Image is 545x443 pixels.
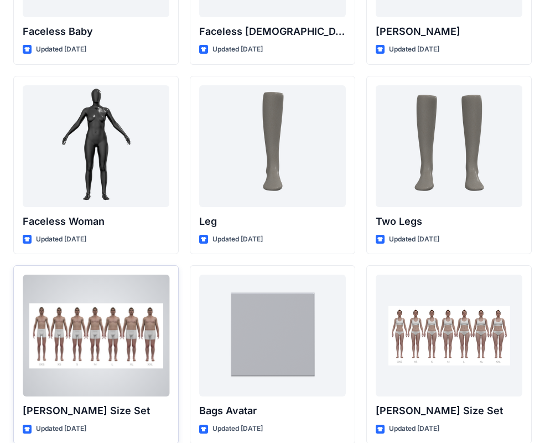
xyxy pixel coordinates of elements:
a: Oliver Size Set [23,275,169,396]
p: Two Legs [376,214,522,229]
p: Bags Avatar [199,403,346,419]
a: Bags Avatar [199,275,346,396]
p: Updated [DATE] [212,423,263,435]
p: Updated [DATE] [212,44,263,55]
p: [PERSON_NAME] Size Set [23,403,169,419]
p: Faceless [DEMOGRAPHIC_DATA] CN Lite [199,24,346,39]
p: [PERSON_NAME] [376,24,522,39]
p: Updated [DATE] [36,234,86,245]
p: Leg [199,214,346,229]
p: Updated [DATE] [36,44,86,55]
a: Two Legs [376,85,522,207]
p: Updated [DATE] [389,234,439,245]
p: [PERSON_NAME] Size Set [376,403,522,419]
p: Faceless Baby [23,24,169,39]
a: Faceless Woman [23,85,169,207]
p: Updated [DATE] [389,44,439,55]
p: Updated [DATE] [389,423,439,435]
p: Updated [DATE] [212,234,263,245]
a: Olivia Size Set [376,275,522,396]
a: Leg [199,85,346,207]
p: Faceless Woman [23,214,169,229]
p: Updated [DATE] [36,423,86,435]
